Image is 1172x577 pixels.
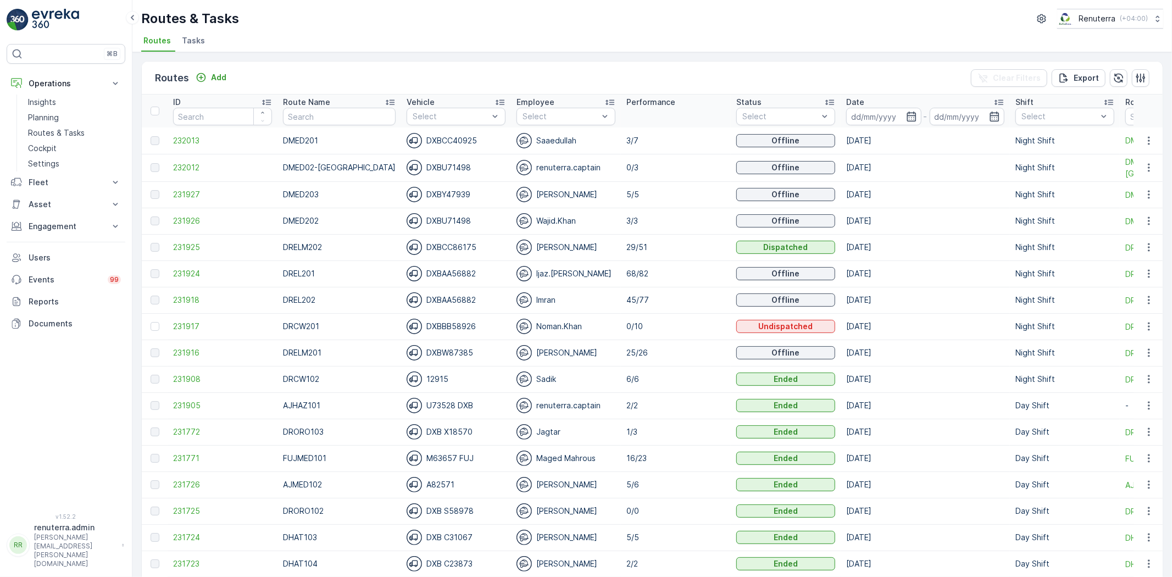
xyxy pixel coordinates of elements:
[1125,97,1167,108] p: Route Plan
[407,266,422,281] img: svg%3e
[407,240,422,255] img: svg%3e
[516,292,532,308] img: svg%3e
[1015,400,1114,411] p: Day Shift
[7,291,125,313] a: Reports
[516,477,532,492] img: svg%3e
[1074,73,1099,84] p: Export
[626,479,725,490] p: 5/6
[151,507,159,515] div: Toggle Row Selected
[626,295,725,306] p: 45/77
[29,318,121,329] p: Documents
[1015,295,1114,306] p: Night Shift
[736,161,835,174] button: Offline
[173,453,272,464] span: 231771
[283,453,396,464] p: FUJMED101
[29,78,103,89] p: Operations
[516,477,615,492] div: [PERSON_NAME]
[283,295,396,306] p: DREL202
[173,532,272,543] a: 231724
[774,453,798,464] p: Ended
[516,187,532,202] img: svg%3e
[407,530,422,545] img: svg%3e
[407,160,422,175] img: svg%3e
[516,292,615,308] div: Imran
[516,240,532,255] img: svg%3e
[143,35,171,46] span: Routes
[173,479,272,490] a: 231726
[774,426,798,437] p: Ended
[29,274,101,285] p: Events
[626,532,725,543] p: 5/5
[1015,215,1114,226] p: Night Shift
[151,428,159,436] div: Toggle Row Selected
[407,266,506,281] div: DXBAA56882
[516,345,532,360] img: svg%3e
[7,513,125,520] span: v 1.52.2
[516,503,615,519] div: [PERSON_NAME]
[173,558,272,569] span: 231723
[626,400,725,411] p: 2/2
[173,347,272,358] a: 231916
[626,268,725,279] p: 68/82
[516,160,615,175] div: renuterra.captain
[742,111,818,122] p: Select
[151,217,159,225] div: Toggle Row Selected
[173,97,181,108] p: ID
[1015,268,1114,279] p: Night Shift
[736,531,835,544] button: Ended
[24,141,125,156] a: Cockpit
[772,295,800,306] p: Offline
[151,190,159,199] div: Toggle Row Selected
[841,419,1010,445] td: [DATE]
[407,213,422,229] img: svg%3e
[151,163,159,172] div: Toggle Row Selected
[1015,558,1114,569] p: Day Shift
[1052,69,1106,87] button: Export
[516,133,615,148] div: Saaedullah
[516,319,532,334] img: svg%3e
[29,296,121,307] p: Reports
[7,522,125,568] button: RRrenuterra.admin[PERSON_NAME][EMAIL_ADDRESS][PERSON_NAME][DOMAIN_NAME]
[1120,14,1148,23] p: ( +04:00 )
[516,345,615,360] div: [PERSON_NAME]
[407,530,506,545] div: DXB C31067
[182,35,205,46] span: Tasks
[173,242,272,253] a: 231925
[846,108,921,125] input: dd/mm/yyyy
[626,453,725,464] p: 16/23
[24,95,125,110] a: Insights
[283,506,396,517] p: DRORO102
[924,110,927,123] p: -
[841,208,1010,234] td: [DATE]
[626,242,725,253] p: 29/51
[173,215,272,226] a: 231926
[841,260,1010,287] td: [DATE]
[110,275,119,284] p: 99
[173,162,272,173] a: 232012
[736,399,835,412] button: Ended
[407,187,506,202] div: DXBY47939
[28,127,85,138] p: Routes & Tasks
[626,135,725,146] p: 3/7
[1015,532,1114,543] p: Day Shift
[1015,97,1034,108] p: Shift
[173,295,272,306] span: 231918
[407,451,422,466] img: svg%3e
[516,371,615,387] div: Sadik
[774,479,798,490] p: Ended
[841,366,1010,392] td: [DATE]
[29,252,121,263] p: Users
[736,188,835,201] button: Offline
[971,69,1047,87] button: Clear Filters
[34,533,116,568] p: [PERSON_NAME][EMAIL_ADDRESS][PERSON_NAME][DOMAIN_NAME]
[736,504,835,518] button: Ended
[407,398,422,413] img: svg%3e
[173,400,272,411] a: 231905
[516,266,615,281] div: Ijaz.[PERSON_NAME]
[407,319,422,334] img: svg%3e
[523,111,598,122] p: Select
[516,240,615,255] div: [PERSON_NAME]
